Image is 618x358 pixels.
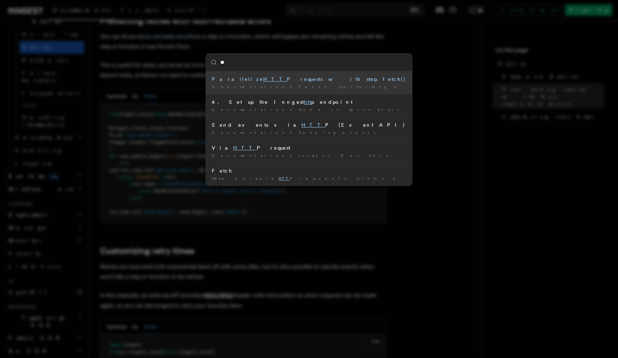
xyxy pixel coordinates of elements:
[212,98,406,106] div: 4. Set up the Inngest p endpoint
[279,176,290,180] mark: HTT
[290,84,296,89] span: /
[212,121,406,129] div: Send events via P (Event API)
[290,107,296,112] span: /
[263,76,287,82] mark: HTT
[212,176,406,181] div: Make durable P requests within an Inngest function.
[212,84,287,89] span: Documentation
[299,107,404,112] span: Node.js Quick Start
[212,167,406,174] div: Fetch
[212,107,287,112] span: Documentation
[290,130,296,135] span: /
[212,153,287,158] span: Documentation
[301,122,325,128] mark: HTT
[290,153,296,158] span: /
[212,144,406,151] div: Via P request
[299,153,405,158] span: Inngest Dev Server
[299,130,380,135] span: Sending events
[212,76,406,83] div: Parallelize P requests with step.fetch()
[212,130,287,135] span: Documentation
[304,99,311,105] mark: htt
[233,145,257,151] mark: HTT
